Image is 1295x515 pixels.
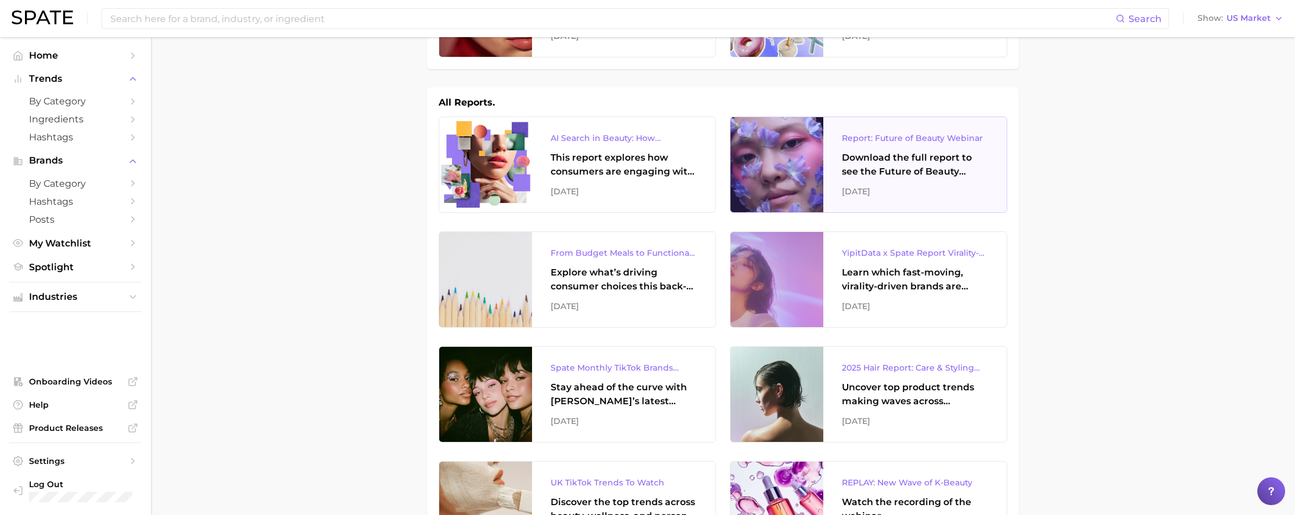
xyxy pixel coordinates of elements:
[29,214,122,225] span: Posts
[9,452,142,470] a: Settings
[439,96,495,110] h1: All Reports.
[439,346,716,443] a: Spate Monthly TikTok Brands TrackerStay ahead of the curve with [PERSON_NAME]’s latest monthly tr...
[1227,15,1271,21] span: US Market
[29,292,122,302] span: Industries
[551,299,697,313] div: [DATE]
[730,117,1007,213] a: Report: Future of Beauty WebinarDownload the full report to see the Future of Beauty trends we un...
[551,380,697,408] div: Stay ahead of the curve with [PERSON_NAME]’s latest monthly tracker, spotlighting the fastest-gro...
[9,70,142,88] button: Trends
[1128,13,1162,24] span: Search
[9,234,142,252] a: My Watchlist
[29,400,122,410] span: Help
[9,110,142,128] a: Ingredients
[1195,11,1286,26] button: ShowUS Market
[551,131,697,145] div: AI Search in Beauty: How Consumers Are Using ChatGPT vs. Google Search
[842,266,988,293] div: Learn which fast-moving, virality-driven brands are leading the pack, the risks of viral growth, ...
[842,476,988,489] div: REPLAY: New Wave of K-Beauty
[1198,15,1223,21] span: Show
[551,476,697,489] div: UK TikTok Trends To Watch
[551,414,697,428] div: [DATE]
[9,175,142,193] a: by Category
[29,262,122,273] span: Spotlight
[9,193,142,211] a: Hashtags
[9,128,142,146] a: Hashtags
[9,419,142,437] a: Product Releases
[730,346,1007,443] a: 2025 Hair Report: Care & Styling ProductsUncover top product trends making waves across platforms...
[439,117,716,213] a: AI Search in Beauty: How Consumers Are Using ChatGPT vs. Google SearchThis report explores how co...
[842,380,988,408] div: Uncover top product trends making waves across platforms — along with key insights into benefits,...
[842,131,988,145] div: Report: Future of Beauty Webinar
[12,10,73,24] img: SPATE
[842,151,988,179] div: Download the full report to see the Future of Beauty trends we unpacked during the webinar.
[842,361,988,375] div: 2025 Hair Report: Care & Styling Products
[29,178,122,189] span: by Category
[730,231,1007,328] a: YipitData x Spate Report Virality-Driven Brands Are Taking a Slice of the Beauty PieLearn which f...
[9,92,142,110] a: by Category
[9,288,142,306] button: Industries
[29,479,132,489] span: Log Out
[29,155,122,166] span: Brands
[551,184,697,198] div: [DATE]
[551,151,697,179] div: This report explores how consumers are engaging with AI-powered search tools — and what it means ...
[29,376,122,387] span: Onboarding Videos
[29,96,122,107] span: by Category
[29,196,122,207] span: Hashtags
[551,246,697,260] div: From Budget Meals to Functional Snacks: Food & Beverage Trends Shaping Consumer Behavior This Sch...
[9,373,142,390] a: Onboarding Videos
[9,476,142,506] a: Log out. Currently logged in with e-mail curan@hayden.com.
[9,46,142,64] a: Home
[29,238,122,249] span: My Watchlist
[439,231,716,328] a: From Budget Meals to Functional Snacks: Food & Beverage Trends Shaping Consumer Behavior This Sch...
[9,396,142,414] a: Help
[29,74,122,84] span: Trends
[842,299,988,313] div: [DATE]
[29,423,122,433] span: Product Releases
[29,50,122,61] span: Home
[29,456,122,466] span: Settings
[9,258,142,276] a: Spotlight
[109,9,1116,28] input: Search here for a brand, industry, or ingredient
[551,361,697,375] div: Spate Monthly TikTok Brands Tracker
[29,114,122,125] span: Ingredients
[9,152,142,169] button: Brands
[842,184,988,198] div: [DATE]
[842,414,988,428] div: [DATE]
[29,132,122,143] span: Hashtags
[842,246,988,260] div: YipitData x Spate Report Virality-Driven Brands Are Taking a Slice of the Beauty Pie
[9,211,142,229] a: Posts
[551,266,697,293] div: Explore what’s driving consumer choices this back-to-school season From budget-friendly meals to ...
